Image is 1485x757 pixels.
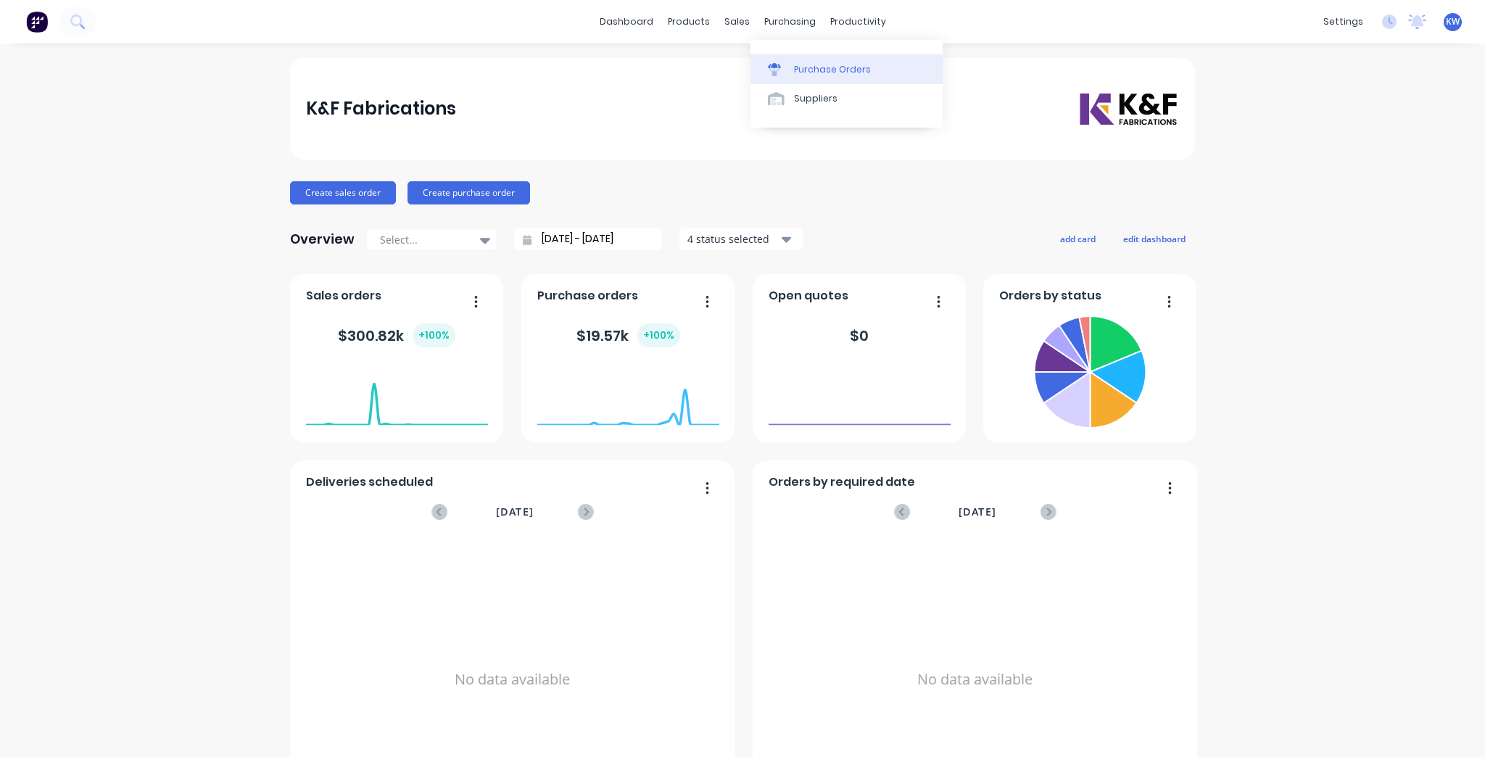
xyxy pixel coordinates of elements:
[637,323,680,347] div: + 100 %
[999,287,1101,305] span: Orders by status
[306,94,456,123] div: K&F Fabrications
[757,11,823,33] div: purchasing
[1316,11,1370,33] div: settings
[592,11,661,33] a: dashboard
[290,181,396,204] button: Create sales order
[794,92,837,105] div: Suppliers
[306,287,381,305] span: Sales orders
[679,228,803,250] button: 4 status selected
[850,325,869,347] div: $ 0
[408,181,530,204] button: Create purchase order
[1446,15,1460,28] span: KW
[338,323,455,347] div: $ 300.82k
[959,504,996,520] span: [DATE]
[1114,229,1195,248] button: edit dashboard
[576,323,680,347] div: $ 19.57k
[290,225,355,254] div: Overview
[750,54,943,83] a: Purchase Orders
[823,11,893,33] div: productivity
[26,11,48,33] img: Factory
[413,323,455,347] div: + 100 %
[717,11,757,33] div: sales
[687,231,779,247] div: 4 status selected
[750,84,943,113] a: Suppliers
[1051,229,1105,248] button: add card
[496,504,534,520] span: [DATE]
[769,287,848,305] span: Open quotes
[661,11,717,33] div: products
[794,63,871,76] div: Purchase Orders
[1077,91,1179,127] img: K&F Fabrications
[537,287,638,305] span: Purchase orders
